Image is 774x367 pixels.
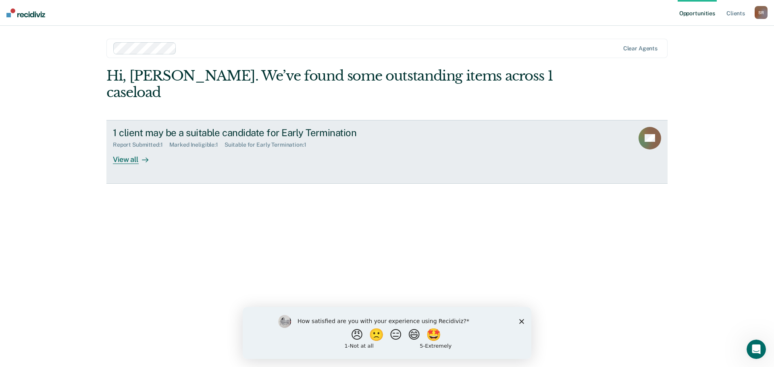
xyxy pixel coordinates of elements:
[106,68,556,101] div: Hi, [PERSON_NAME]. We’ve found some outstanding items across 1 caseload
[113,141,169,148] div: Report Submitted : 1
[113,127,396,139] div: 1 client may be a suitable candidate for Early Termination
[6,8,45,17] img: Recidiviz
[747,340,766,359] iframe: Intercom live chat
[623,45,657,52] div: Clear agents
[169,141,225,148] div: Marked Ineligible : 1
[755,6,768,19] button: SR
[243,307,531,359] iframe: Survey by Kim from Recidiviz
[755,6,768,19] div: S R
[225,141,313,148] div: Suitable for Early Termination : 1
[113,148,158,164] div: View all
[106,120,668,184] a: 1 client may be a suitable candidate for Early TerminationReport Submitted:1Marked Ineligible:1Su...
